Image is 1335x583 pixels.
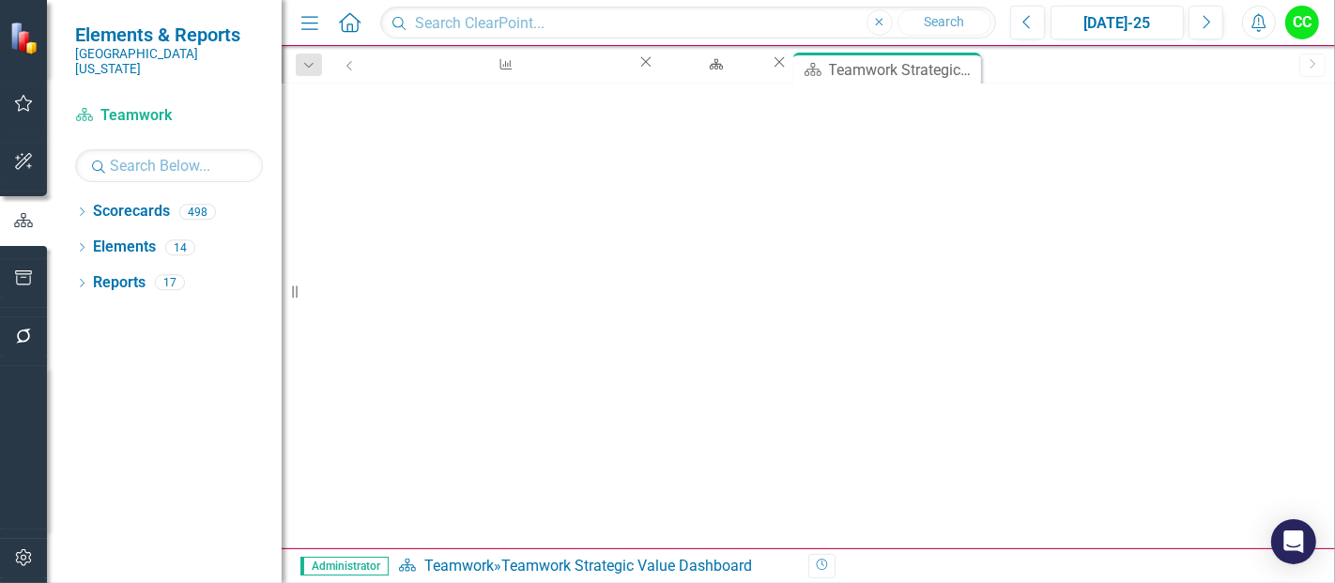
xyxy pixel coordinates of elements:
div: » [398,556,794,577]
div: 17 [155,275,185,291]
img: ClearPoint Strategy [9,22,42,54]
small: [GEOGRAPHIC_DATA][US_STATE] [75,46,263,77]
span: Administrator [300,557,389,575]
input: Search Below... [75,149,263,182]
a: Nurse Sensitive Indicators Alignment Report [369,53,637,76]
a: Reports [93,272,146,294]
button: Search [898,9,991,36]
div: Nurse Sensitive Indicators Alignment Report [386,70,620,94]
div: Teamwork Strategic Value Dashboard [501,557,752,575]
div: [DATE]-25 [1057,12,1177,35]
a: Teamwork [75,105,263,127]
a: Elements [93,237,156,258]
input: Search ClearPoint... [380,7,996,39]
a: Teamwork [424,557,494,575]
button: [DATE]-25 [1051,6,1184,39]
div: Teamwork Strategic Value Dashboard [829,58,976,82]
div: 498 [179,204,216,220]
span: Elements & Reports [75,23,263,46]
div: Welcome Page [672,70,753,94]
a: Welcome Page [655,53,770,76]
a: Scorecards [93,201,170,222]
div: Open Intercom Messenger [1271,519,1316,564]
button: CC [1285,6,1319,39]
div: Teamwork Strategic Value Dashboard [282,84,1326,104]
div: 14 [165,239,195,255]
span: Search [924,14,964,29]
